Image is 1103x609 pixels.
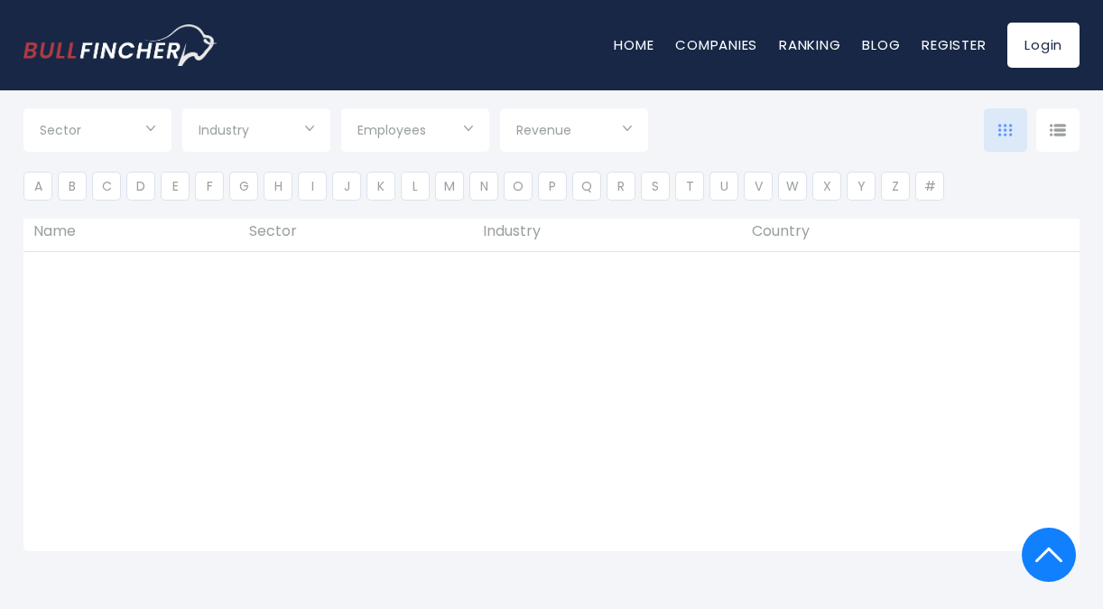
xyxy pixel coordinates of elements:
[366,172,395,201] li: K
[332,172,361,201] li: J
[881,172,910,201] li: Z
[675,35,757,54] a: Companies
[675,172,704,201] li: T
[744,172,773,201] li: V
[264,172,292,201] li: H
[516,116,632,148] input: Selection
[607,172,635,201] li: R
[23,172,52,201] li: A
[778,172,807,201] li: W
[298,172,327,201] li: I
[239,212,474,251] th: Sector
[922,35,986,54] a: Register
[915,172,944,201] li: #
[23,212,239,251] th: Name
[742,212,1011,251] th: Country
[126,172,155,201] li: D
[1050,124,1066,136] img: icon-comp-list-view.svg
[469,172,498,201] li: N
[435,172,464,201] li: M
[161,172,190,201] li: E
[709,172,738,201] li: U
[572,172,601,201] li: Q
[847,172,876,201] li: Y
[58,172,87,201] li: B
[40,116,155,148] input: Selection
[504,172,533,201] li: O
[1007,23,1080,68] a: Login
[641,172,670,201] li: S
[92,172,121,201] li: C
[779,35,840,54] a: Ranking
[516,122,571,138] span: Revenue
[357,116,473,148] input: Selection
[401,172,430,201] li: L
[614,35,653,54] a: Home
[199,116,314,148] input: Selection
[229,172,258,201] li: G
[812,172,841,201] li: X
[40,122,81,138] span: Sector
[23,24,218,66] img: bullfincher logo
[195,172,224,201] li: F
[998,124,1013,136] img: icon-comp-grid.svg
[862,35,900,54] a: Blog
[23,24,218,66] a: Go to homepage
[199,122,249,138] span: Industry
[538,172,567,201] li: P
[473,212,742,251] th: Industry
[357,122,426,138] span: Employees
